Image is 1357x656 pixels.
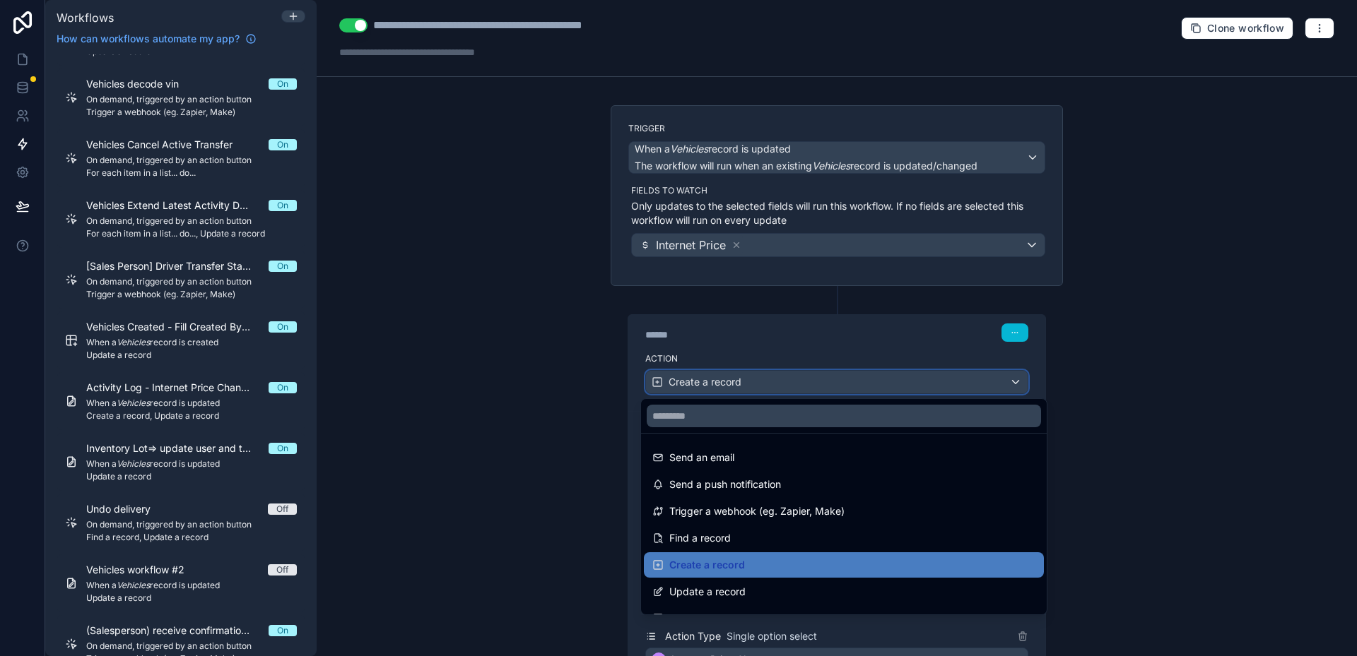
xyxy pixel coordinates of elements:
span: Send a push notification [669,476,781,493]
span: Delete a record [669,610,741,627]
span: Update a record [669,583,746,600]
span: Find a record [669,530,731,547]
span: Create a record [669,556,745,573]
span: Send an email [669,449,734,466]
span: Trigger a webhook (eg. Zapier, Make) [669,503,845,520]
